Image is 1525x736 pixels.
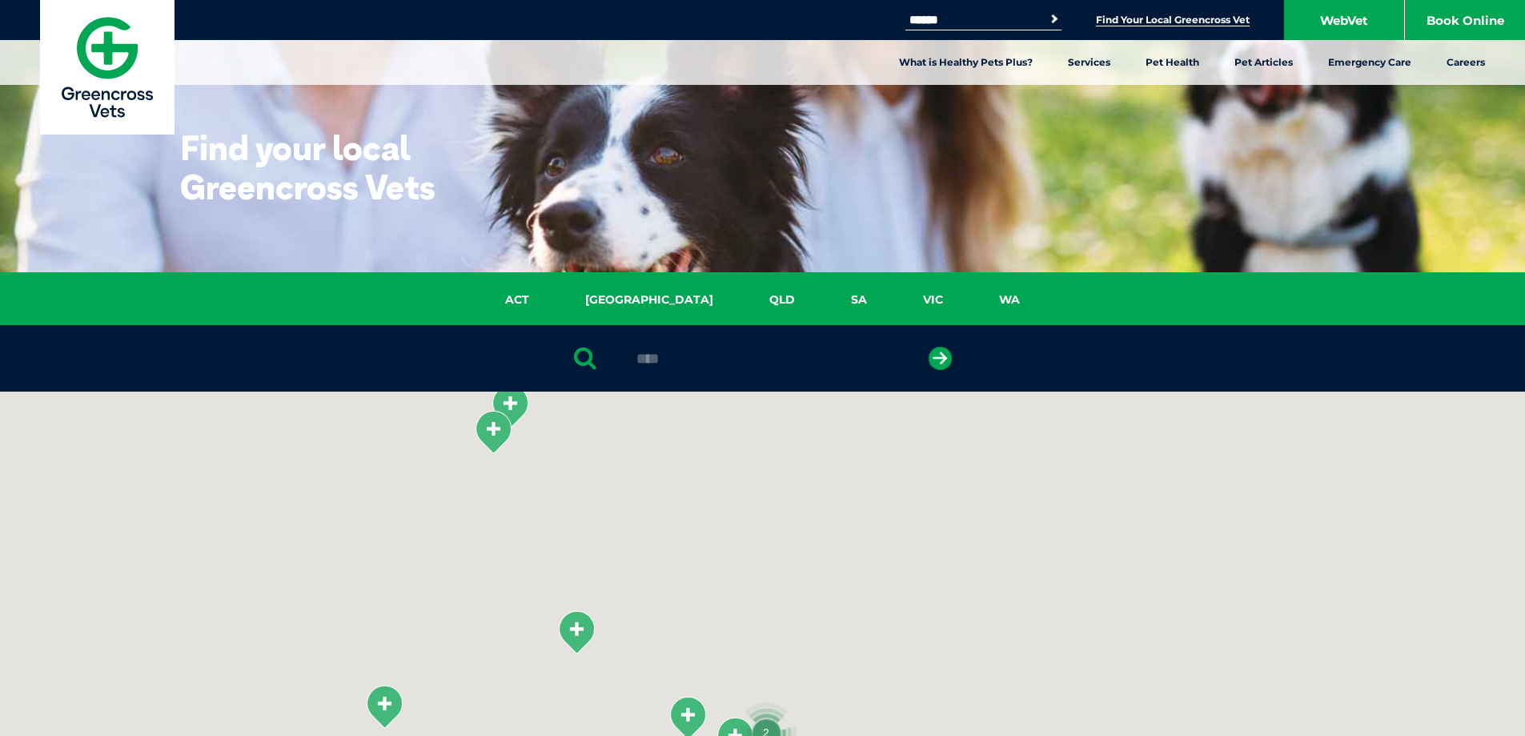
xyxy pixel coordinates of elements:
h1: Find your local Greencross Vets [180,128,496,207]
a: What is Healthy Pets Plus? [881,40,1050,85]
a: Careers [1429,40,1503,85]
a: QLD [741,291,823,309]
a: WA [971,291,1048,309]
div: Macedon Ranges [550,604,603,661]
a: SA [823,291,895,309]
div: White Hills [484,378,536,435]
a: VIC [895,291,971,309]
a: Pet Articles [1217,40,1310,85]
a: [GEOGRAPHIC_DATA] [557,291,741,309]
button: Search [1046,11,1062,27]
a: Find Your Local Greencross Vet [1096,14,1250,26]
a: Pet Health [1128,40,1217,85]
div: Ballarat [358,678,411,735]
a: Services [1050,40,1128,85]
div: Kangaroo Flat [467,404,520,461]
a: Emergency Care [1310,40,1429,85]
a: ACT [477,291,557,309]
